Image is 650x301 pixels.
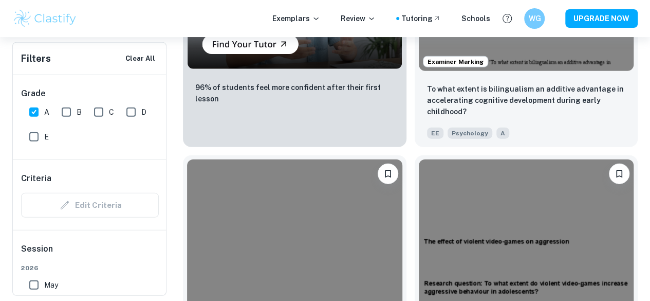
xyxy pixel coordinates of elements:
[12,8,78,29] img: Clastify logo
[427,83,626,117] p: To what extent is bilingualism an additive advantage in accelerating cognitive development during...
[272,13,320,24] p: Exemplars
[21,263,159,273] span: 2026
[21,87,159,100] h6: Grade
[423,57,488,66] span: Examiner Marking
[461,13,490,24] a: Schools
[524,8,545,29] button: WG
[609,164,629,184] button: Bookmark
[195,82,394,104] p: 96% of students feel more confident after their first lesson
[498,10,516,27] button: Help and Feedback
[341,13,376,24] p: Review
[21,172,51,185] h6: Criteria
[565,9,638,28] button: UPGRADE NOW
[44,131,49,143] span: E
[529,13,541,24] h6: WG
[378,164,398,184] button: Bookmark
[21,243,159,263] h6: Session
[496,128,509,139] span: A
[448,128,492,139] span: Psychology
[77,107,82,118] span: B
[44,279,58,291] span: May
[21,51,51,66] h6: Filters
[21,193,159,218] div: Criteria filters are unavailable when searching by topic
[141,107,146,118] span: D
[427,128,443,139] span: EE
[109,107,114,118] span: C
[123,51,158,66] button: Clear All
[401,13,441,24] a: Tutoring
[44,107,49,118] span: A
